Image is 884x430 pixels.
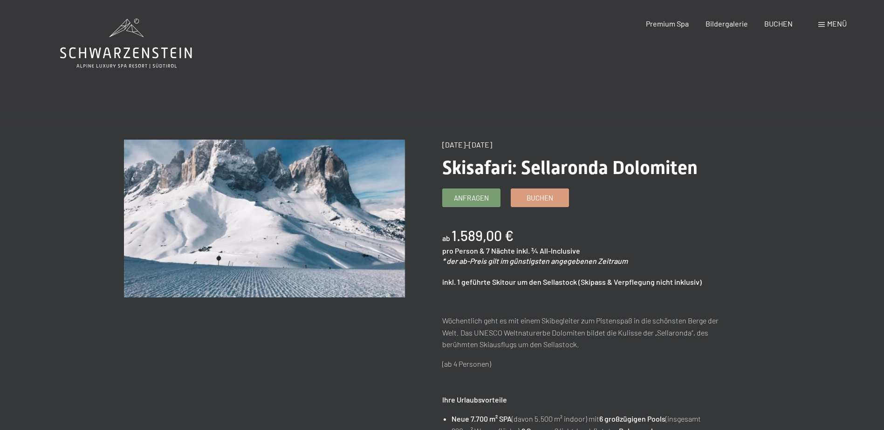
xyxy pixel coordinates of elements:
[511,189,569,207] a: Buchen
[442,234,450,242] span: ab
[599,414,665,423] strong: 6 großzügigen Pools
[516,246,580,255] span: inkl. ¾ All-Inclusive
[486,246,515,255] span: 7 Nächte
[442,315,723,350] p: Wöchentlich geht es mit einem Skibegleiter zum Pistenspaß in die schönsten Berge der Welt. Das UN...
[442,157,698,179] span: Skisafari: Sellaronda Dolomiten
[442,140,492,149] span: [DATE]–[DATE]
[452,227,514,244] b: 1.589,00 €
[442,256,628,265] em: * der ab-Preis gilt im günstigsten angegebenen Zeitraum
[827,19,847,28] span: Menü
[442,246,485,255] span: pro Person &
[706,19,748,28] a: Bildergalerie
[442,358,723,370] p: (ab 4 Personen)
[454,193,489,203] span: Anfragen
[443,189,500,207] a: Anfragen
[442,395,507,404] strong: Ihre Urlaubsvorteile
[527,193,553,203] span: Buchen
[124,140,405,297] img: Skisafari: Sellaronda Dolomiten
[442,277,702,286] strong: inkl. 1 geführte Skitour um den Sellastock (Skipass & Verpflegung nicht inklusiv)
[452,414,512,423] strong: Neue 7.700 m² SPA
[764,19,793,28] a: BUCHEN
[646,19,689,28] a: Premium Spa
